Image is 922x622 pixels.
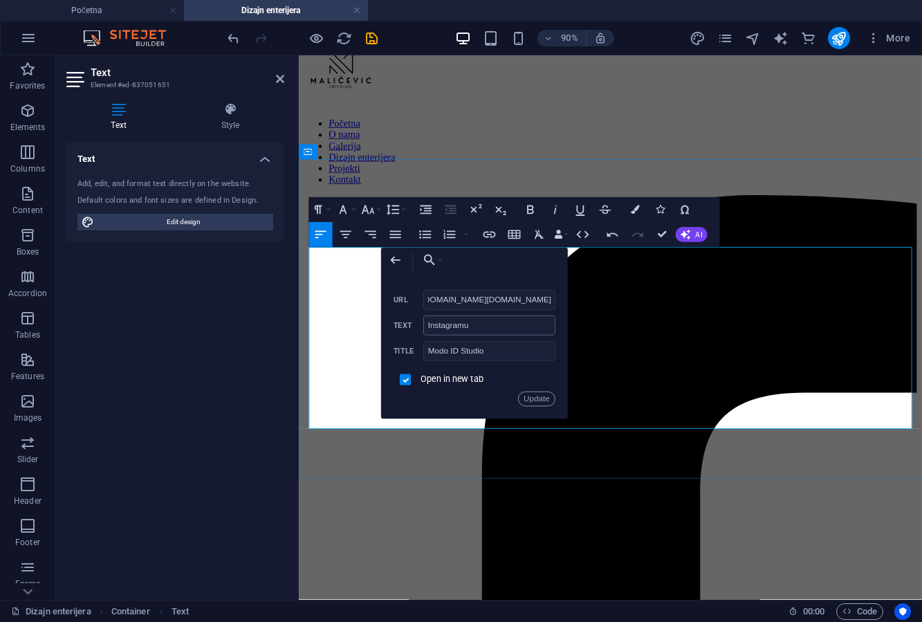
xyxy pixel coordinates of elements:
p: Features [11,371,44,382]
button: Usercentrics [894,603,911,620]
i: Commerce [800,30,816,46]
i: Navigator [745,30,761,46]
i: On resize automatically adjust zoom level to fit chosen device. [594,32,607,44]
button: AI [676,227,708,242]
p: Footer [15,537,40,548]
button: Colors [623,197,647,222]
p: Elements [10,122,46,133]
h6: Session time [789,603,825,620]
h6: 90% [558,30,580,46]
i: AI Writer [773,30,789,46]
nav: breadcrumb [111,603,189,620]
h2: Text [91,66,284,79]
button: Clear Formatting [527,222,551,247]
button: Italic (⌘I) [544,197,567,222]
button: navigator [745,30,762,46]
span: Click to select. Double-click to edit [111,603,150,620]
button: design [690,30,706,46]
p: Boxes [17,246,39,257]
span: Code [842,603,877,620]
button: Increase Indent [414,197,438,222]
span: More [867,31,910,45]
a: Click to cancel selection. Double-click to open Pages [11,603,91,620]
button: pages [717,30,734,46]
button: save [363,30,380,46]
i: Reload page [336,30,352,46]
button: Special Characters [673,197,697,222]
button: Data Bindings [552,222,569,247]
p: Forms [15,578,40,589]
button: Undo (⌘Z) [601,222,625,247]
label: URL [394,295,423,304]
button: Ordered List [438,222,461,247]
label: Open in new tab [421,374,484,384]
button: Align Center [333,222,357,247]
p: Content [12,205,43,216]
button: Subscript [489,197,513,222]
span: Edit design [98,214,269,230]
button: Insert Table [502,222,526,247]
button: Ordered List [461,222,471,247]
h3: Element #ed-837051651 [91,79,257,91]
label: Title [394,347,423,356]
div: Add, edit, and format text directly on the website. [77,179,273,190]
button: Choose Link [415,248,443,273]
p: Accordion [8,288,47,299]
button: 90% [537,30,587,46]
button: Insert Link [477,222,501,247]
button: Back [381,248,409,273]
button: publish [828,27,850,49]
button: Align Left [308,222,332,247]
button: Font Family [333,197,357,222]
button: Bold (⌘B) [519,197,542,222]
button: Align Justify [383,222,407,247]
button: Confirm (⌘+⏎) [651,222,674,247]
button: Strikethrough [593,197,617,222]
button: text_generator [773,30,789,46]
button: Underline (⌘U) [569,197,592,222]
span: : [813,606,815,616]
div: Default colors and font sizes are defined in Design. [77,195,273,207]
span: Click to select. Double-click to edit [172,603,189,620]
h4: Text [66,143,284,167]
i: Undo: Change text (Ctrl+Z) [225,30,241,46]
span: AI [695,231,702,239]
button: Click here to leave preview mode and continue editing [308,30,324,46]
h4: Text [66,102,176,131]
p: Images [14,412,42,423]
p: Favorites [10,80,45,91]
i: Design (Ctrl+Alt+Y) [690,30,706,46]
button: Decrease Indent [439,197,463,222]
button: Redo (⌘⇧Z) [626,222,649,247]
button: Font Size [358,197,382,222]
p: Header [14,495,42,506]
button: Align Right [358,222,382,247]
button: commerce [800,30,817,46]
label: Text [394,321,423,330]
button: HTML [571,222,594,247]
p: Slider [17,454,39,465]
h4: Dizajn enterijera [184,3,368,18]
button: More [861,27,916,49]
h4: Style [176,102,284,131]
p: Tables [15,329,40,340]
button: Line Height [383,197,407,222]
button: Paragraph Format [308,197,332,222]
button: Code [836,603,883,620]
button: Update [518,392,555,407]
img: Editor Logo [80,30,183,46]
p: Columns [10,163,45,174]
i: Save (Ctrl+S) [364,30,380,46]
button: Unordered List [414,222,437,247]
i: Pages (Ctrl+Alt+S) [717,30,733,46]
button: Icons [648,197,672,222]
button: undo [225,30,241,46]
span: 00 00 [803,603,824,620]
button: reload [335,30,352,46]
button: Edit design [77,214,273,230]
button: Superscript [464,197,488,222]
i: Publish [831,30,847,46]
